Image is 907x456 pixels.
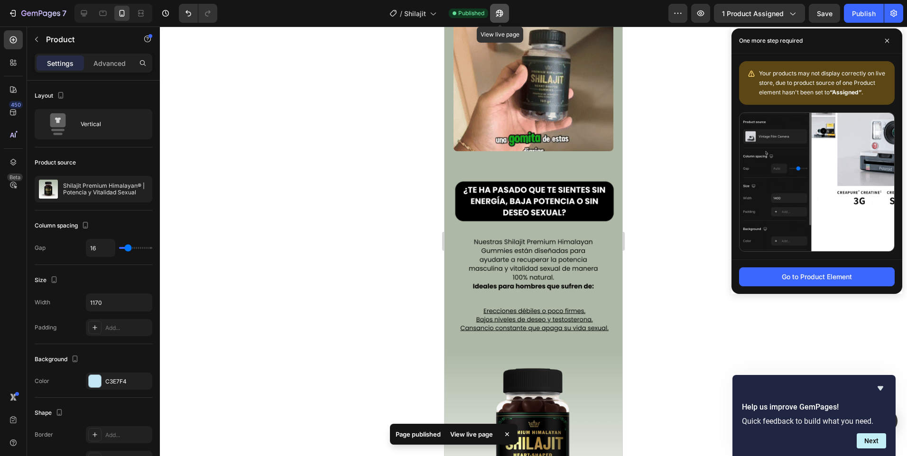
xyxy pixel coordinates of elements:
p: Product [46,34,127,45]
button: 1 product assigned [714,4,805,23]
div: Width [35,298,50,307]
p: One more step required [739,36,803,46]
button: Publish [844,4,884,23]
p: Shilajit Premium Himalayan® | Potencia y Vitalidad Sexual [63,182,148,196]
input: Auto [86,294,152,311]
div: Go to Product Element [782,272,852,282]
span: / [400,9,402,18]
div: Help us improve GemPages! [742,383,886,448]
p: 7 [62,8,66,19]
div: C3E7F4 [105,377,150,386]
div: Product source [35,158,76,167]
div: Column spacing [35,219,91,232]
input: Auto [86,239,115,256]
div: 450 [9,101,23,109]
p: Advanced [93,58,126,68]
p: Settings [47,58,74,68]
iframe: Design area [444,27,622,456]
span: 1 product assigned [722,9,784,18]
p: Quick feedback to build what you need. [742,417,886,426]
div: Publish [852,9,876,18]
div: Size [35,274,60,287]
button: Go to Product Element [739,267,895,286]
div: Border [35,430,53,439]
button: Next question [857,433,886,448]
button: 7 [4,4,71,23]
span: Published [458,9,484,18]
div: Padding [35,323,56,332]
div: Add... [105,324,150,332]
div: Add... [105,431,150,439]
div: Color [35,377,49,385]
b: “Assigned” [830,89,861,96]
span: Save [817,9,833,18]
div: Background [35,353,81,366]
p: Page published [396,429,441,439]
div: Layout [35,90,66,102]
span: Your products may not display correctly on live store, due to product source of one Product eleme... [759,70,885,96]
span: Shilajit [404,9,426,18]
div: Undo/Redo [179,4,217,23]
div: Beta [7,173,23,181]
div: Shape [35,407,65,420]
h2: Help us improve GemPages! [742,401,886,413]
button: Hide survey [875,383,886,394]
div: Gap [35,244,46,252]
img: product feature img [39,180,58,199]
div: Vertical [81,113,139,135]
button: Save [809,4,840,23]
div: View live page [444,428,499,441]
